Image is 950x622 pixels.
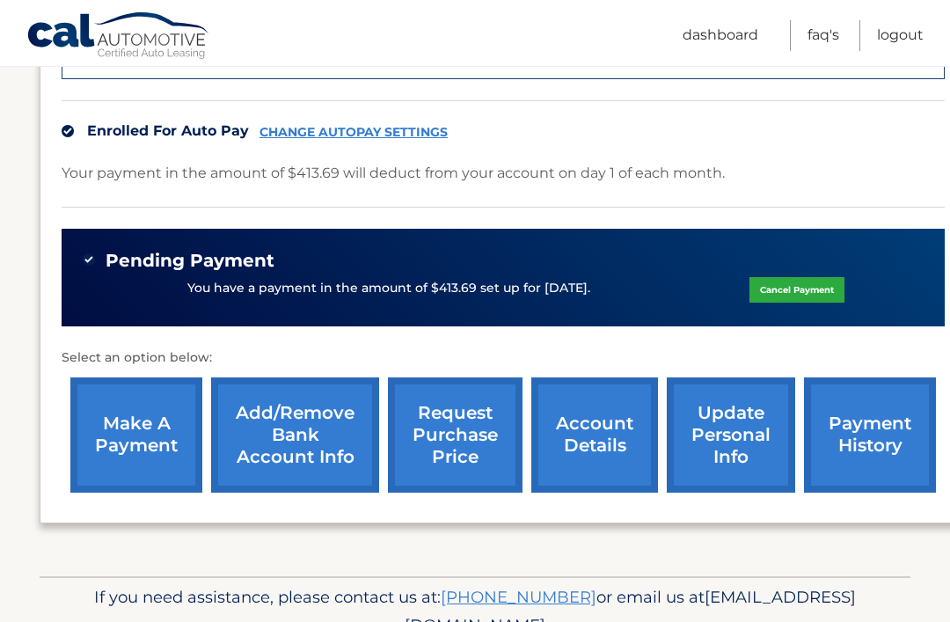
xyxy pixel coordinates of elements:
a: Add/Remove bank account info [211,377,379,493]
a: make a payment [70,377,202,493]
a: Cancel Payment [749,277,844,303]
p: Select an option below: [62,348,945,369]
span: Pending Payment [106,250,274,272]
a: update personal info [667,377,795,493]
a: CHANGE AUTOPAY SETTINGS [259,125,448,140]
a: Dashboard [683,20,758,51]
a: FAQ's [807,20,839,51]
a: Cal Automotive [26,11,211,62]
img: check.svg [62,125,74,137]
a: request purchase price [388,377,522,493]
span: Enrolled For Auto Pay [87,122,249,139]
a: payment history [804,377,936,493]
img: check-green.svg [83,253,95,266]
a: Logout [877,20,924,51]
a: account details [531,377,658,493]
p: Your payment in the amount of $413.69 will deduct from your account on day 1 of each month. [62,161,725,186]
p: You have a payment in the amount of $413.69 set up for [DATE]. [187,279,590,298]
a: [PHONE_NUMBER] [441,587,596,607]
